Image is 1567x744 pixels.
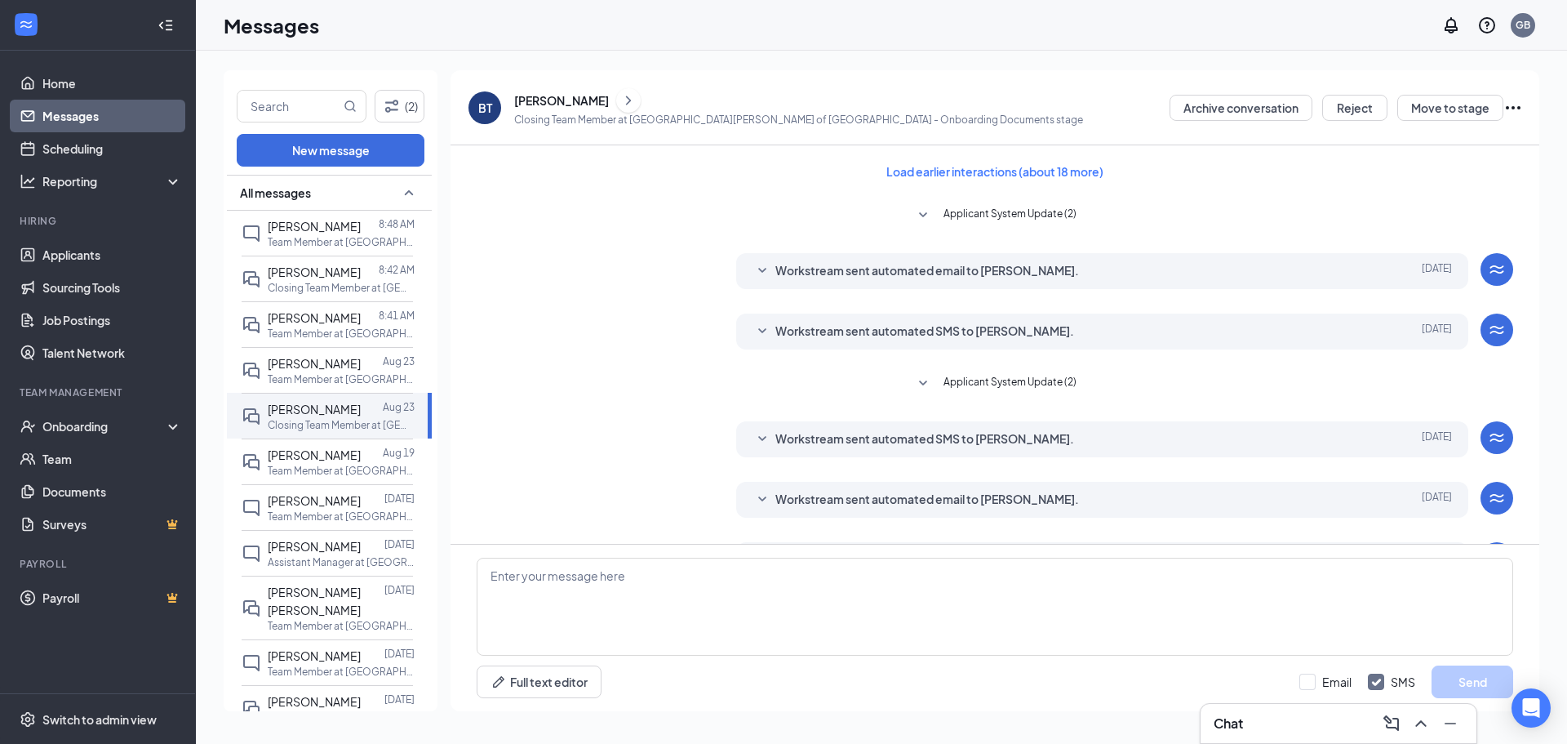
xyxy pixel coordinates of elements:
[1440,714,1460,733] svg: Minimize
[872,158,1117,185] button: Load earlier interactions (about 18 more)
[384,693,415,706] p: [DATE]
[752,430,772,449] svg: SmallChevronDown
[20,385,179,399] div: Team Management
[268,327,415,341] p: Team Member at [GEOGRAPHIC_DATA][PERSON_NAME] of [GEOGRAPHIC_DATA]
[268,585,361,617] span: [PERSON_NAME] [PERSON_NAME]
[1422,261,1452,281] span: [DATE]
[20,214,179,228] div: Hiring
[42,100,182,132] a: Messages
[1214,715,1243,733] h3: Chat
[1487,260,1507,279] svg: WorkstreamLogo
[240,185,311,201] span: All messages
[913,206,1076,225] button: SmallChevronDownApplicant System Update (2)
[1378,711,1405,737] button: ComposeMessage
[1170,95,1312,121] button: Archive conversation
[42,271,182,304] a: Sourcing Tools
[913,206,933,225] svg: SmallChevronDown
[242,361,261,381] svg: DoubleChat
[268,219,361,234] span: [PERSON_NAME]
[242,599,261,618] svg: DoubleChat
[478,100,492,116] div: BT
[268,648,361,663] span: [PERSON_NAME]
[1382,714,1401,733] svg: ComposeMessage
[775,261,1079,281] span: Workstream sent automated email to [PERSON_NAME].
[42,304,182,336] a: Job Postings
[752,322,772,341] svg: SmallChevronDown
[42,238,182,271] a: Applicants
[1408,711,1434,737] button: ChevronUp
[20,557,179,571] div: Payroll
[268,711,415,724] p: Team Member at [GEOGRAPHIC_DATA][PERSON_NAME] of [GEOGRAPHIC_DATA]
[1441,16,1461,35] svg: Notifications
[242,653,261,673] svg: ChatInactive
[268,418,415,432] p: Closing Team Member at [GEOGRAPHIC_DATA][PERSON_NAME] of [GEOGRAPHIC_DATA]
[382,96,402,116] svg: Filter
[384,537,415,551] p: [DATE]
[42,443,182,475] a: Team
[42,418,168,434] div: Onboarding
[268,310,361,325] span: [PERSON_NAME]
[379,263,415,277] p: 8:42 AM
[268,235,415,249] p: Team Member at [GEOGRAPHIC_DATA][PERSON_NAME] of [GEOGRAPHIC_DATA]
[20,711,36,728] svg: Settings
[268,372,415,386] p: Team Member at [GEOGRAPHIC_DATA][PERSON_NAME] of [GEOGRAPHIC_DATA]
[20,173,36,189] svg: Analysis
[268,539,361,554] span: [PERSON_NAME]
[237,91,340,122] input: Search
[18,16,34,33] svg: WorkstreamLogo
[943,206,1076,225] span: Applicant System Update (2)
[913,374,933,394] svg: SmallChevronDown
[42,581,182,614] a: PayrollCrown
[268,448,361,462] span: [PERSON_NAME]
[383,354,415,368] p: Aug 23
[775,490,1079,510] span: Workstream sent automated email to [PERSON_NAME].
[268,464,415,478] p: Team Member at [GEOGRAPHIC_DATA][PERSON_NAME] of [GEOGRAPHIC_DATA]
[1487,488,1507,508] svg: WorkstreamLogo
[42,67,182,100] a: Home
[158,17,174,33] svg: Collapse
[379,217,415,231] p: 8:48 AM
[268,402,361,417] span: [PERSON_NAME]
[242,270,261,289] svg: DoubleChat
[491,674,507,690] svg: Pen
[344,100,357,113] svg: MagnifyingGlass
[384,647,415,661] p: [DATE]
[1322,95,1387,121] button: Reject
[268,265,361,279] span: [PERSON_NAME]
[616,88,641,113] button: ChevronRight
[42,508,182,541] a: SurveysCrown
[399,183,419,203] svg: SmallChevronUp
[268,694,361,709] span: [PERSON_NAME]
[1422,322,1452,341] span: [DATE]
[1487,428,1507,448] svg: WorkstreamLogo
[20,418,36,434] svg: UserCheck
[375,90,424,123] button: Filter (2)
[268,510,415,523] p: Team Member at [GEOGRAPHIC_DATA][PERSON_NAME] of [GEOGRAPHIC_DATA]
[1411,714,1431,733] svg: ChevronUp
[42,132,182,165] a: Scheduling
[1487,320,1507,340] svg: WorkstreamLogo
[242,699,261,719] svg: DoubleChat
[242,498,261,518] svg: ChatInactive
[514,92,609,109] div: [PERSON_NAME]
[268,665,415,679] p: Team Member at [GEOGRAPHIC_DATA][PERSON_NAME] of [GEOGRAPHIC_DATA]
[384,583,415,597] p: [DATE]
[383,400,415,414] p: Aug 23
[242,452,261,472] svg: DoubleChat
[752,490,772,510] svg: SmallChevronDown
[620,91,637,110] svg: ChevronRight
[379,309,415,323] p: 8:41 AM
[1432,666,1513,698] button: Send
[42,475,182,508] a: Documents
[1503,98,1523,118] svg: Ellipses
[242,544,261,564] svg: ChatInactive
[1397,95,1503,121] button: Move to stage
[384,492,415,506] p: [DATE]
[42,711,157,728] div: Switch to admin view
[775,430,1074,449] span: Workstream sent automated SMS to [PERSON_NAME].
[42,173,183,189] div: Reporting
[752,261,772,281] svg: SmallChevronDown
[237,134,424,167] button: New message
[268,619,415,633] p: Team Member at [GEOGRAPHIC_DATA][PERSON_NAME] of [GEOGRAPHIC_DATA]
[1422,430,1452,449] span: [DATE]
